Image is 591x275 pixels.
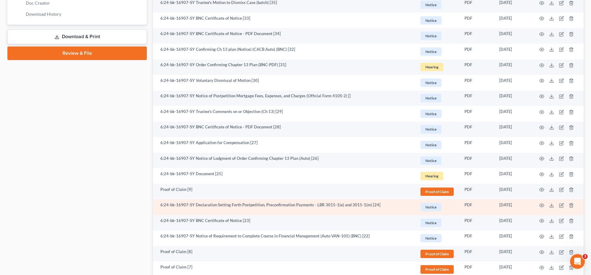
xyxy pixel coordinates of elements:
[494,184,532,200] td: [DATE]
[494,231,532,246] td: [DATE]
[460,231,494,246] td: PDF
[420,31,455,41] a: Notice
[494,153,532,168] td: [DATE]
[460,122,494,137] td: PDF
[570,254,585,269] iframe: Intercom live chat
[420,188,454,196] span: Proof of Claim
[420,250,454,258] span: Proof of Claim
[153,28,415,44] td: 6:24-bk-16907-SY BNC Certificate of Notice - PDF Document [34]
[420,93,455,103] a: Notice
[460,215,494,231] td: PDF
[583,254,588,259] span: 3
[153,199,415,215] td: 6:24-bk-16907-SY Declaration Setting Forth Postpetition, Preconfirmation Payments - LBR 3015-1(e)...
[420,94,441,102] span: Notice
[420,125,441,133] span: Notice
[460,13,494,28] td: PDF
[494,59,532,75] td: [DATE]
[460,106,494,122] td: PDF
[420,110,441,118] span: Notice
[153,106,415,122] td: 6:24-bk-16907-SY Trustee's Comments on or Objection (Ch 13) [29]
[460,137,494,153] td: PDF
[420,156,455,166] a: Notice
[420,233,455,243] a: Notice
[494,168,532,184] td: [DATE]
[420,1,441,9] span: Notice
[26,11,61,17] span: Download History
[153,168,415,184] td: 6:24-bk-16907-SY Document [25]
[494,28,532,44] td: [DATE]
[153,91,415,106] td: 6:24-bk-16907-SY Notice of Postpetition Mortgage Fees, Expenses, and Charges (Official Form 410S-...
[153,246,415,262] td: Proof of Claim [8]
[420,141,441,149] span: Notice
[460,28,494,44] td: PDF
[494,44,532,59] td: [DATE]
[494,13,532,28] td: [DATE]
[153,184,415,200] td: Proof of Claim [9]
[460,199,494,215] td: PDF
[153,75,415,91] td: 6:24-bk-16907-SY Voluntary Dismissal of Motion [30]
[420,62,455,72] a: Hearing
[494,75,532,91] td: [DATE]
[494,199,532,215] td: [DATE]
[420,202,455,212] a: Notice
[494,106,532,122] td: [DATE]
[460,168,494,184] td: PDF
[460,91,494,106] td: PDF
[460,59,494,75] td: PDF
[153,231,415,246] td: 6:24-bk-16907-SY Notice of Requirement to Complete Course in Financial Management (Auto VAN-105) ...
[153,44,415,59] td: 6:24-bk-16907-SY Confirming Ch 13 plan (Notice) (CACB Auto) (BNC) [32]
[420,264,455,274] a: Proof of Claim
[420,265,454,273] span: Proof of Claim
[153,59,415,75] td: 6:24-bk-16907-SY Order Confirming Chapter 13 Plan (BNC-PDF) [31]
[420,47,441,56] span: Notice
[420,172,443,180] span: Hearing
[153,13,415,28] td: 6:24-bk-16907-SY BNC Certificate of Notice [33]
[153,153,415,168] td: 6:24-bk-16907-SY Notice of Lodgment of Order Confirming Chapter 13 Plan (Auto) [26]
[420,203,441,211] span: Notice
[153,122,415,137] td: 6:24-bk-16907-SY BNC Certificate of Notice - PDF Document [28]
[420,249,455,259] a: Proof of Claim
[21,9,147,20] a: Download History
[494,137,532,153] td: [DATE]
[420,78,455,88] a: Notice
[460,246,494,262] td: PDF
[460,75,494,91] td: PDF
[420,79,441,87] span: Notice
[460,184,494,200] td: PDF
[153,137,415,153] td: 6:24-bk-16907-SY Application for Compensation [27]
[26,0,50,6] span: Doc Creator
[494,91,532,106] td: [DATE]
[420,219,441,227] span: Notice
[420,124,455,134] a: Notice
[420,63,443,71] span: Hearing
[153,215,415,231] td: 6:24-bk-16907-SY BNC Certificate of Notice [23]
[7,30,147,44] a: Download & Print
[420,140,455,150] a: Notice
[460,44,494,59] td: PDF
[420,15,455,26] a: Notice
[420,109,455,119] a: Notice
[460,153,494,168] td: PDF
[420,218,455,228] a: Notice
[420,234,441,242] span: Notice
[420,156,441,165] span: Notice
[494,215,532,231] td: [DATE]
[420,32,441,40] span: Notice
[420,47,455,57] a: Notice
[7,47,147,60] a: Review & File
[420,187,455,197] a: Proof of Claim
[420,16,441,25] span: Notice
[494,122,532,137] td: [DATE]
[494,246,532,262] td: [DATE]
[420,171,455,181] a: Hearing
